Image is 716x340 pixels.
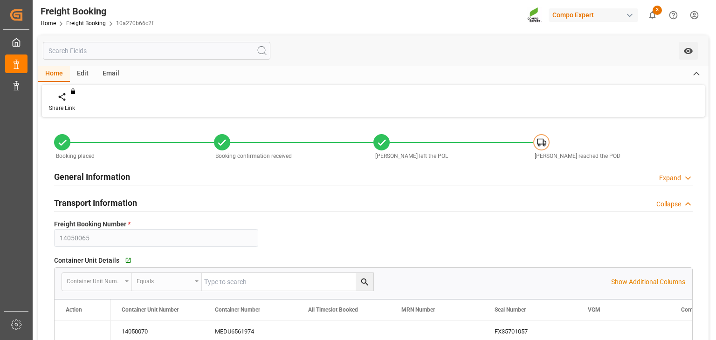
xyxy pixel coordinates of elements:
a: Home [41,20,56,27]
div: Home [38,66,70,82]
span: Container Unit Number [122,306,179,313]
button: open menu [679,42,698,60]
button: Help Center [663,5,684,26]
span: Container Unit Details [54,256,119,265]
span: [PERSON_NAME] reached the POD [535,153,620,159]
h2: Transport Information [54,197,137,209]
button: search button [356,273,373,291]
div: Email [96,66,126,82]
span: Booking confirmation received [215,153,292,159]
input: Search Fields [43,42,270,60]
span: VGM [588,306,600,313]
span: 3 [653,6,662,15]
div: Freight Booking [41,4,153,18]
button: open menu [62,273,132,291]
div: Equals [137,275,192,286]
p: Show Additional Columns [611,277,685,287]
button: open menu [132,273,202,291]
button: Compo Expert [549,6,642,24]
div: Action [66,306,82,313]
span: All Timeslot Booked [308,306,358,313]
span: MRN Number [401,306,435,313]
button: show 3 new notifications [642,5,663,26]
div: Edit [70,66,96,82]
img: Screenshot%202023-09-29%20at%2010.02.21.png_1712312052.png [527,7,542,23]
a: Freight Booking [66,20,106,27]
span: Container Number [215,306,260,313]
span: Booking placed [56,153,95,159]
span: Seal Number [495,306,526,313]
div: Container Unit Number [67,275,122,286]
div: Expand [659,173,681,183]
h2: General Information [54,170,130,183]
input: Type to search [202,273,373,291]
span: [PERSON_NAME] left the POL [375,153,448,159]
div: Collapse [656,199,681,209]
span: Freight Booking Number [54,219,131,229]
div: Compo Expert [549,8,638,22]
